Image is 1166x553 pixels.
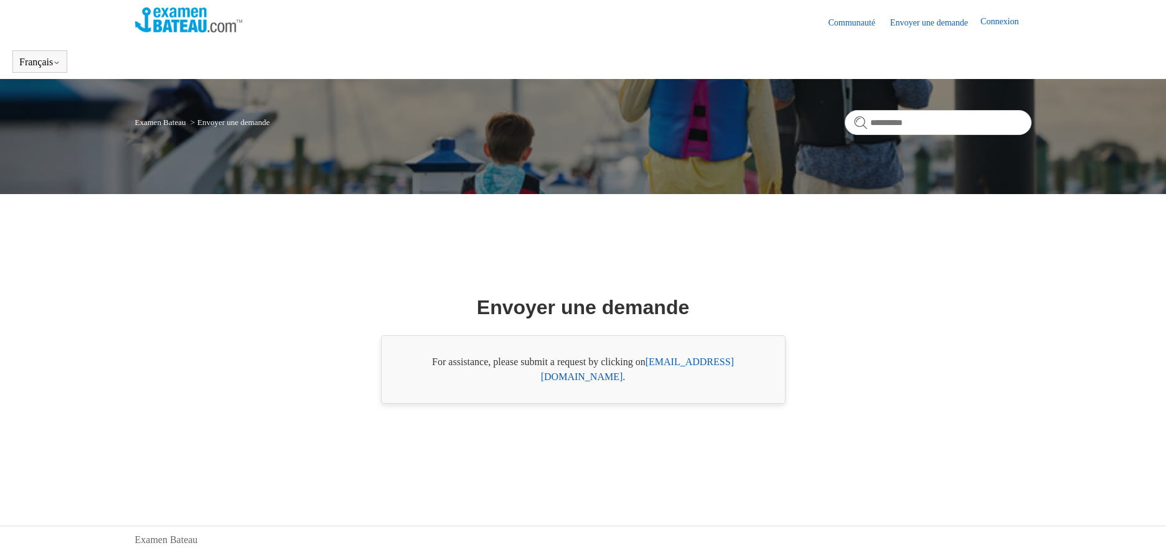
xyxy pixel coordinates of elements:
[845,110,1032,135] input: Rechercher
[381,335,786,404] div: For assistance, please submit a request by clicking on .
[135,118,186,127] a: Examen Bateau
[541,356,734,382] a: [EMAIL_ADDRESS][DOMAIN_NAME]
[1086,511,1157,544] div: Chat Support
[19,57,60,68] button: Français
[828,16,887,29] a: Communauté
[135,118,188,127] li: Examen Bateau
[188,118,270,127] li: Envoyer une demande
[135,532,198,547] a: Examen Bateau
[135,7,243,32] img: Page d’accueil du Centre d’aide Examen Bateau
[890,16,980,29] a: Envoyer une demande
[477,292,689,322] h1: Envoyer une demande
[980,15,1031,30] a: Connexion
